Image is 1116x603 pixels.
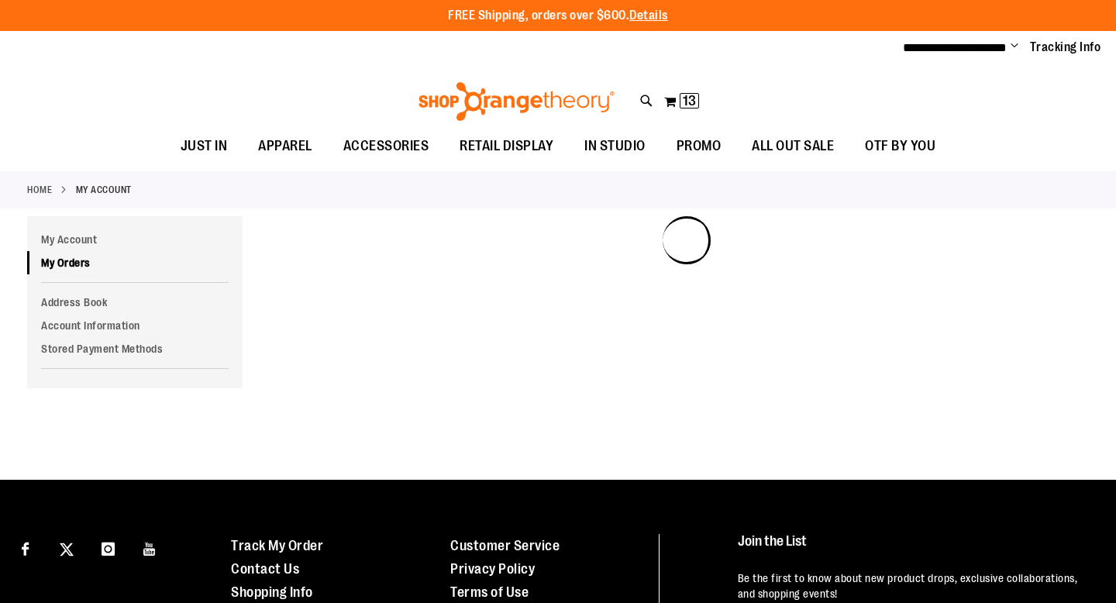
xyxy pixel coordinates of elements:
[460,129,553,164] span: RETAIL DISPLAY
[629,9,668,22] a: Details
[27,183,52,197] a: Home
[450,584,529,600] a: Terms of Use
[181,129,228,164] span: JUST IN
[416,82,617,121] img: Shop Orangetheory
[752,129,834,164] span: ALL OUT SALE
[231,561,299,577] a: Contact Us
[683,93,696,109] span: 13
[76,183,132,197] strong: My Account
[95,534,122,561] a: Visit our Instagram page
[1030,39,1101,56] a: Tracking Info
[677,129,722,164] span: PROMO
[738,570,1087,601] p: Be the first to know about new product drops, exclusive collaborations, and shopping events!
[448,7,668,25] p: FREE Shipping, orders over $600.
[136,534,164,561] a: Visit our Youtube page
[258,129,312,164] span: APPAREL
[1011,40,1018,55] button: Account menu
[450,538,560,553] a: Customer Service
[738,534,1087,563] h4: Join the List
[231,538,323,553] a: Track My Order
[584,129,646,164] span: IN STUDIO
[53,534,81,561] a: Visit our X page
[27,337,243,360] a: Stored Payment Methods
[27,251,243,274] a: My Orders
[231,584,313,600] a: Shopping Info
[865,129,935,164] span: OTF BY YOU
[27,228,243,251] a: My Account
[27,314,243,337] a: Account Information
[60,543,74,556] img: Twitter
[343,129,429,164] span: ACCESSORIES
[450,561,535,577] a: Privacy Policy
[27,291,243,314] a: Address Book
[12,534,39,561] a: Visit our Facebook page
